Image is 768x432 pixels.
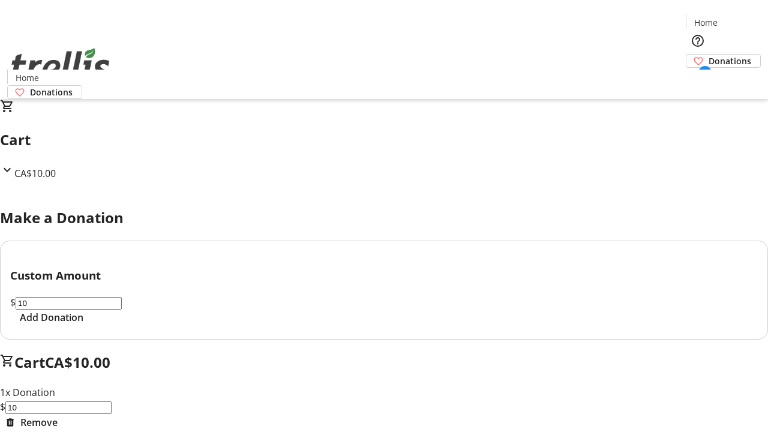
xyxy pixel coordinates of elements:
input: Donation Amount [5,401,112,414]
span: Donations [30,86,73,98]
button: Add Donation [10,310,93,325]
input: Donation Amount [16,297,122,310]
span: Home [694,16,718,29]
h3: Custom Amount [10,267,758,284]
span: Home [16,71,39,84]
span: Donations [709,55,751,67]
a: Donations [686,54,761,68]
button: Help [686,29,710,53]
a: Donations [7,85,82,99]
img: Orient E2E Organization lSYSmkcoBg's Logo [7,35,114,95]
span: $ [10,296,16,309]
span: Remove [20,415,58,430]
a: Home [686,16,725,29]
span: CA$10.00 [45,352,110,372]
button: Cart [686,68,710,92]
a: Home [8,71,46,84]
span: CA$10.00 [14,167,56,180]
span: Add Donation [20,310,83,325]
